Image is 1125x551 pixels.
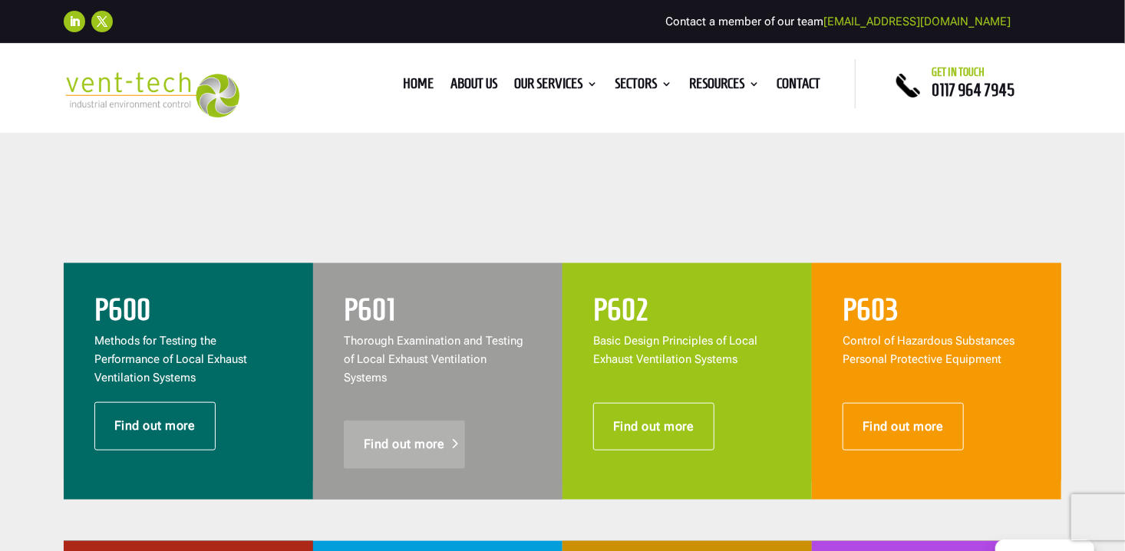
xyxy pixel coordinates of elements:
[344,421,465,468] a: Find out more
[94,294,282,332] h2: P600
[843,294,1031,332] h2: P603
[843,334,1014,366] span: Control of Hazardous Substances Personal Protective Equipment
[665,15,1011,28] span: Contact a member of our team
[777,78,820,95] a: Contact
[615,78,672,95] a: Sectors
[403,78,434,95] a: Home
[64,72,239,117] img: 2023-09-27T08_35_16.549ZVENT-TECH---Clear-background
[450,78,497,95] a: About us
[91,11,113,32] a: Follow on X
[94,334,247,384] span: Methods for Testing the Performance of Local Exhaust Ventilation Systems
[843,403,964,450] a: Find out more
[823,15,1011,28] a: [EMAIL_ADDRESS][DOMAIN_NAME]
[344,334,523,384] span: Thorough Examination and Testing of Local Exhaust Ventilation Systems
[514,78,598,95] a: Our Services
[932,66,985,78] span: Get in touch
[932,81,1014,99] a: 0117 964 7945
[593,334,757,366] span: Basic Design Principles of Local Exhaust Ventilation Systems
[344,294,532,332] h2: P601
[689,78,760,95] a: Resources
[64,11,85,32] a: Follow on LinkedIn
[593,403,714,450] a: Find out more
[593,294,781,332] h2: P602
[94,402,216,450] a: Find out more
